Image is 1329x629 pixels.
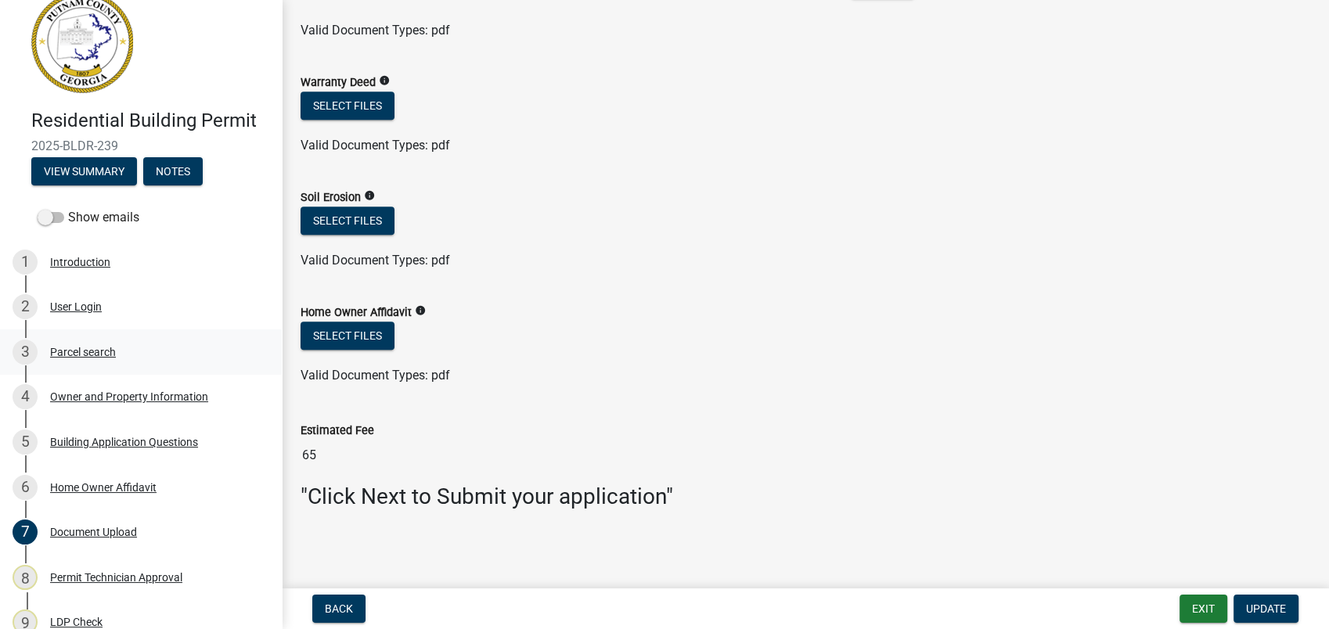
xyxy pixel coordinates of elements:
label: Show emails [38,208,139,227]
label: Warranty Deed [301,77,376,88]
button: Back [312,595,366,623]
h3: "Click Next to Submit your application" [301,483,1310,510]
div: 6 [13,475,38,500]
div: 7 [13,519,38,545]
button: Select files [301,207,394,235]
div: Introduction [50,257,110,268]
div: Parcel search [50,347,116,358]
div: Permit Technician Approval [50,572,182,583]
div: Home Owner Affidavit [50,482,157,493]
i: info [379,75,390,86]
span: Valid Document Types: pdf [301,253,450,268]
button: Select files [301,322,394,350]
div: 4 [13,384,38,409]
div: Building Application Questions [50,437,198,447]
label: Home Owner Affidavit [301,307,412,318]
div: 8 [13,565,38,590]
label: Soil Erosion [301,192,361,203]
span: Update [1246,602,1286,615]
div: User Login [50,301,102,312]
div: 5 [13,430,38,455]
span: Valid Document Types: pdf [301,23,450,38]
i: info [415,305,426,316]
wm-modal-confirm: Notes [143,166,203,178]
span: Valid Document Types: pdf [301,138,450,153]
div: Owner and Property Information [50,391,208,402]
button: Notes [143,157,203,185]
button: Update [1234,595,1298,623]
span: 2025-BLDR-239 [31,138,250,153]
button: Select files [301,92,394,120]
div: 2 [13,294,38,319]
span: Valid Document Types: pdf [301,368,450,383]
span: Back [325,602,353,615]
button: Exit [1180,595,1227,623]
wm-modal-confirm: Summary [31,166,137,178]
i: info [364,190,375,201]
label: Estimated Fee [301,426,374,437]
h4: Residential Building Permit [31,110,269,132]
div: 3 [13,340,38,365]
button: View Summary [31,157,137,185]
div: 1 [13,250,38,275]
div: Document Upload [50,527,137,537]
div: LDP Check [50,616,103,627]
